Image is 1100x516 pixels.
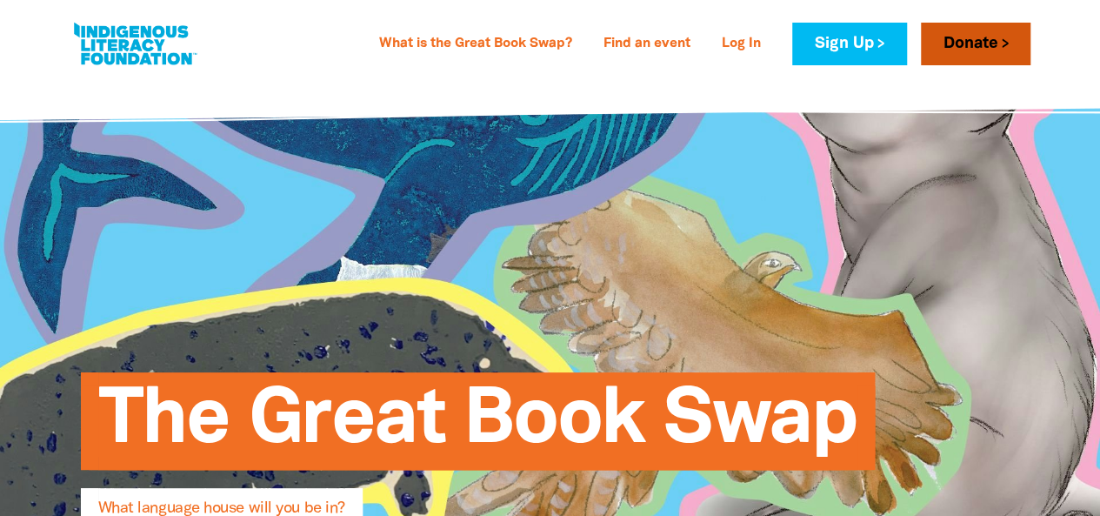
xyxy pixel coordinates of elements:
[711,30,771,58] a: Log In
[792,23,906,65] a: Sign Up
[369,30,583,58] a: What is the Great Book Swap?
[593,30,701,58] a: Find an event
[98,385,857,470] span: The Great Book Swap
[921,23,1030,65] a: Donate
